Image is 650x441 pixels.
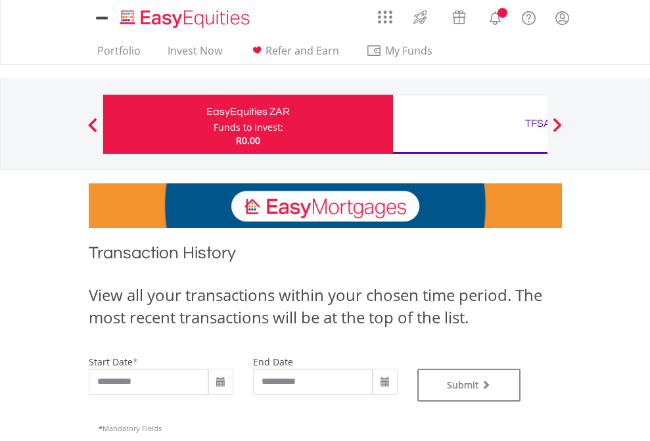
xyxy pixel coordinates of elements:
[478,3,512,30] a: Notifications
[244,44,344,64] a: Refer and Earn
[409,7,431,28] img: thrive-v2.svg
[111,103,385,121] div: EasyEquities ZAR
[92,44,146,64] a: Portfolio
[369,3,401,24] a: AppsGrid
[162,44,227,64] a: Invest Now
[99,423,162,433] span: Mandatory Fields
[115,3,255,30] a: Home page
[440,3,478,28] a: Vouchers
[89,241,562,271] h1: Transaction History
[266,43,339,58] span: Refer and Earn
[236,134,260,147] span: R0.00
[417,369,521,402] button: Submit
[89,284,562,329] div: View all your transactions within your chosen time period. The most recent transactions will be a...
[253,356,293,368] label: end date
[366,42,452,59] span: My Funds
[214,121,283,134] div: Funds to invest:
[544,124,570,137] button: Next
[448,7,470,28] img: vouchers-v2.svg
[546,3,579,32] a: My Profile
[89,183,562,228] img: EasyMortage Promotion Banner
[378,10,392,24] img: grid-menu-icon.svg
[89,356,133,368] label: start date
[512,3,546,30] a: FAQ's and Support
[118,8,255,30] img: EasyEquities_Logo.png
[80,124,106,137] button: Previous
